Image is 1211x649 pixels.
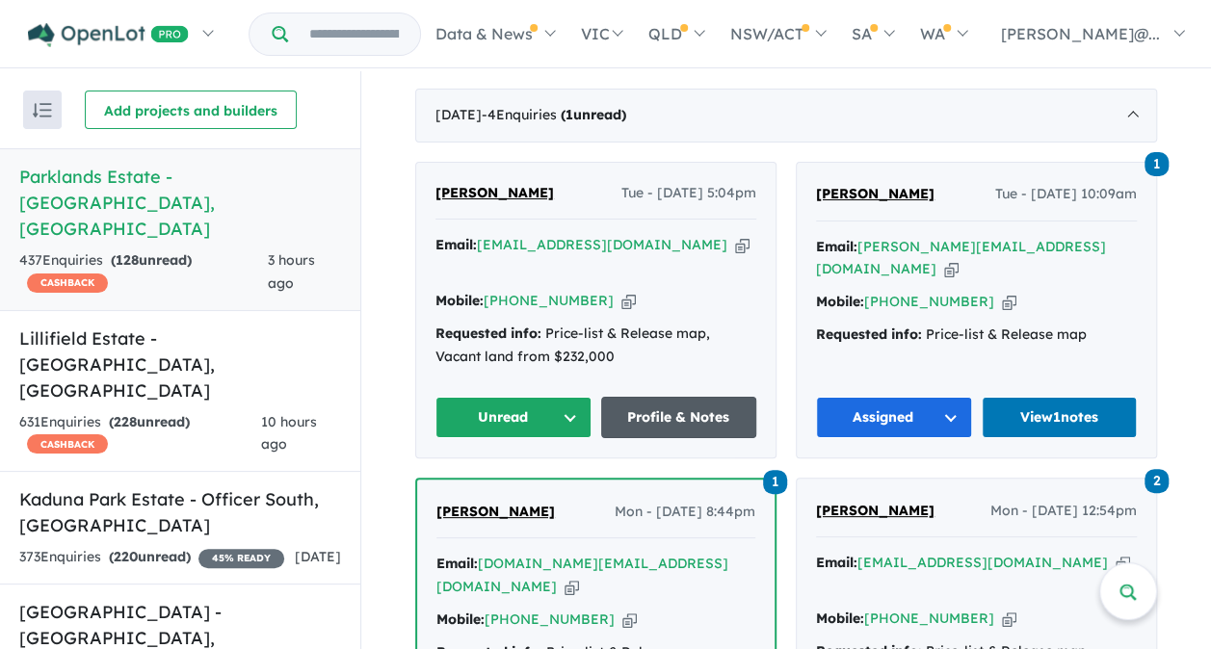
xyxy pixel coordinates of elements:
a: [PERSON_NAME][EMAIL_ADDRESS][DOMAIN_NAME] [816,238,1106,278]
input: Try estate name, suburb, builder or developer [292,13,416,55]
span: 128 [116,251,139,269]
span: CASHBACK [27,434,108,454]
span: 3 hours ago [268,251,315,292]
strong: ( unread) [109,413,190,430]
span: 1 [763,470,787,494]
button: Copy [1002,609,1016,629]
span: [PERSON_NAME] [816,185,935,202]
button: Copy [565,577,579,597]
strong: Email: [435,236,477,253]
strong: Mobile: [816,293,864,310]
a: 2 [1145,466,1169,492]
a: [PERSON_NAME] [816,500,935,523]
span: 45 % READY [198,549,284,568]
a: [EMAIL_ADDRESS][DOMAIN_NAME] [477,236,727,253]
button: Copy [1116,553,1130,573]
strong: Mobile: [436,610,485,628]
span: [PERSON_NAME] [816,502,935,519]
strong: ( unread) [561,106,626,123]
span: 220 [114,548,138,565]
strong: Mobile: [816,610,864,627]
span: CASHBACK [27,273,108,293]
button: Copy [944,259,959,279]
a: [EMAIL_ADDRESS][DOMAIN_NAME] [857,554,1108,571]
span: Tue - [DATE] 5:04pm [621,182,756,205]
span: Mon - [DATE] 12:54pm [990,500,1137,523]
a: [PERSON_NAME] [816,183,935,206]
button: Copy [622,610,637,630]
span: 2 [1145,469,1169,493]
a: Profile & Notes [601,397,757,438]
strong: ( unread) [111,251,192,269]
button: Copy [621,291,636,311]
a: View1notes [982,397,1138,438]
strong: ( unread) [109,548,191,565]
button: Assigned [816,397,972,438]
div: Price-list & Release map [816,324,1137,347]
button: Unread [435,397,592,438]
img: Openlot PRO Logo White [28,23,189,47]
a: [PHONE_NUMBER] [484,292,614,309]
span: Mon - [DATE] 8:44pm [615,501,755,524]
span: 10 hours ago [261,413,317,454]
div: 437 Enquir ies [19,249,268,296]
div: Price-list & Release map, Vacant land from $232,000 [435,323,756,369]
strong: Email: [816,238,857,255]
a: [PHONE_NUMBER] [485,610,615,628]
strong: Mobile: [435,292,484,309]
a: [DOMAIN_NAME][EMAIL_ADDRESS][DOMAIN_NAME] [436,555,728,595]
span: [DATE] [295,548,341,565]
a: [PHONE_NUMBER] [864,610,994,627]
span: 1 [566,106,573,123]
a: 1 [763,467,787,493]
span: - 4 Enquir ies [482,106,626,123]
span: 228 [114,413,137,430]
span: Tue - [DATE] 10:09am [995,183,1137,206]
a: [PERSON_NAME] [435,182,554,205]
div: 631 Enquir ies [19,411,261,457]
span: [PERSON_NAME]@... [1001,24,1160,43]
h5: Lillifield Estate - [GEOGRAPHIC_DATA] , [GEOGRAPHIC_DATA] [19,325,341,403]
strong: Requested info: [816,325,922,343]
button: Add projects and builders [85,91,297,129]
button: Copy [735,235,750,255]
button: Copy [1002,292,1016,312]
h5: Parklands Estate - [GEOGRAPHIC_DATA] , [GEOGRAPHIC_DATA] [19,164,341,242]
span: [PERSON_NAME] [436,503,555,520]
a: [PERSON_NAME] [436,501,555,524]
strong: Email: [436,555,478,572]
strong: Email: [816,554,857,571]
img: sort.svg [33,103,52,117]
strong: Requested info: [435,324,541,342]
a: [PHONE_NUMBER] [864,293,994,310]
div: [DATE] [415,89,1157,143]
div: 373 Enquir ies [19,546,284,569]
span: 1 [1145,152,1169,176]
h5: Kaduna Park Estate - Officer South , [GEOGRAPHIC_DATA] [19,486,341,538]
a: 1 [1145,150,1169,176]
span: [PERSON_NAME] [435,184,554,201]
